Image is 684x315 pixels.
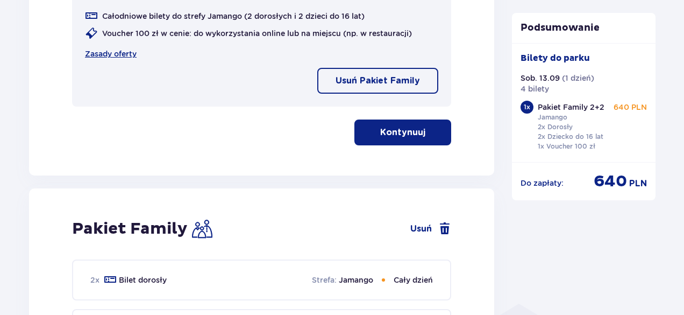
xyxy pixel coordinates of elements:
[339,275,373,285] p: Jamango
[102,11,365,22] p: Całodniowe bilety do strefy Jamango (2 dorosłych i 2 dzieci do 16 lat)
[312,275,337,285] p: Strefa :
[394,275,433,285] p: Cały dzień
[85,48,137,59] a: Zasady oferty
[538,102,604,113] p: Pakiet Family 2+2
[354,120,451,145] button: Kontynuuj
[102,28,412,39] p: Voucher 100 zł w cenie: do wykorzystania online lub na miejscu (np. w restauracji)
[538,122,603,151] p: 2x Dorosły 2x Dziecko do 16 lat 1x Voucher 100 zł
[521,101,533,114] div: 1 x
[90,275,99,285] p: 2 x
[521,178,564,188] p: Do zapłaty :
[562,73,594,83] p: ( 1 dzień )
[538,113,567,122] p: Jamango
[521,52,590,64] p: Bilety do parku
[614,102,647,113] p: 640 PLN
[594,171,627,192] p: 640
[72,219,188,239] p: Pakiet Family
[410,222,451,235] a: Usuń
[629,178,647,190] p: PLN
[380,127,425,138] p: Kontynuuj
[521,83,549,94] p: 4 bilety
[317,68,438,94] button: Usuń Pakiet Family
[192,219,212,239] img: Family Icon
[521,73,560,83] p: Sob. 13.09
[119,275,167,285] p: Bilet dorosły
[512,22,656,34] p: Podsumowanie
[336,75,420,87] p: Usuń Pakiet Family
